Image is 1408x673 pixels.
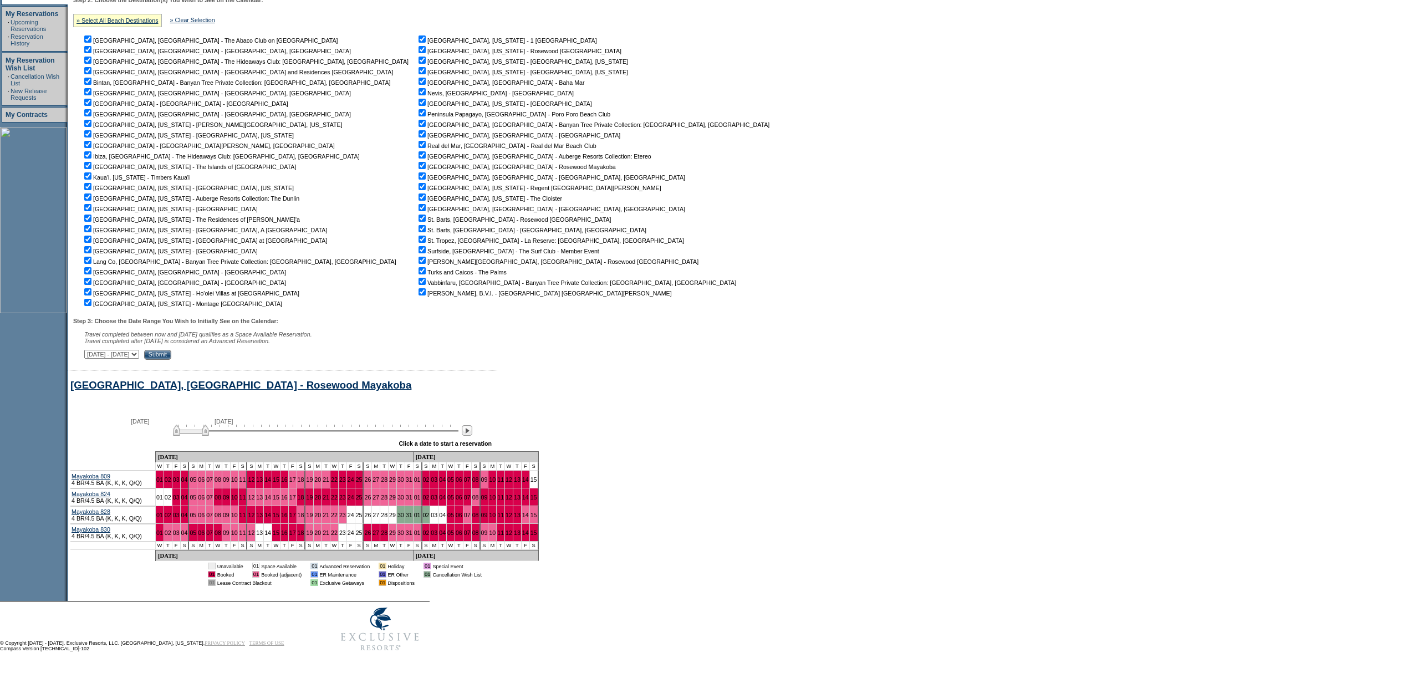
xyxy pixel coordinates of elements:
[82,237,327,244] nobr: [GEOGRAPHIC_DATA], [US_STATE] - [GEOGRAPHIC_DATA] at [GEOGRAPHIC_DATA]
[298,512,304,518] a: 18
[439,529,446,536] a: 04
[431,512,437,518] a: 03
[416,174,685,181] nobr: [GEOGRAPHIC_DATA], [GEOGRAPHIC_DATA] - [GEOGRAPHIC_DATA], [GEOGRAPHIC_DATA]
[380,462,389,471] td: T
[131,418,150,425] span: [DATE]
[462,425,472,436] img: Next
[82,279,286,286] nobr: [GEOGRAPHIC_DATA], [GEOGRAPHIC_DATA] - [GEOGRAPHIC_DATA]
[84,331,312,338] span: Travel completed between now and [DATE] qualifies as a Space Available Reservation.
[156,529,163,536] a: 01
[82,79,391,86] nobr: Bintan, [GEOGRAPHIC_DATA] - Banyan Tree Private Collection: [GEOGRAPHIC_DATA], [GEOGRAPHIC_DATA]
[298,494,304,501] a: 18
[497,476,504,483] a: 11
[416,237,684,244] nobr: St. Tropez, [GEOGRAPHIC_DATA] - La Reserve: [GEOGRAPHIC_DATA], [GEOGRAPHIC_DATA]
[214,462,222,471] td: W
[416,227,646,233] nobr: St. Barts, [GEOGRAPHIC_DATA] - [GEOGRAPHIC_DATA], [GEOGRAPHIC_DATA]
[272,462,280,471] td: W
[406,494,412,501] a: 31
[165,529,171,536] a: 02
[239,462,248,471] td: S
[423,512,430,518] a: 02
[456,476,462,483] a: 06
[356,529,363,536] a: 25
[381,494,387,501] a: 28
[514,476,521,483] a: 13
[416,206,685,212] nobr: [GEOGRAPHIC_DATA], [GEOGRAPHIC_DATA] - [GEOGRAPHIC_DATA], [GEOGRAPHIC_DATA]
[431,494,437,501] a: 03
[215,512,221,518] a: 08
[348,512,354,518] a: 24
[381,529,387,536] a: 28
[447,529,454,536] a: 05
[206,476,213,483] a: 07
[339,512,346,518] a: 23
[247,462,256,471] td: S
[156,462,164,471] td: W
[82,164,296,170] nobr: [GEOGRAPHIC_DATA], [US_STATE] - The Islands of [GEOGRAPHIC_DATA]
[356,476,363,483] a: 25
[414,451,539,462] td: [DATE]
[289,529,296,536] a: 17
[82,195,299,202] nobr: [GEOGRAPHIC_DATA], [US_STATE] - Auberge Resorts Collection: The Dunlin
[364,462,372,471] td: S
[73,318,278,324] b: Step 3: Choose the Date Range You Wish to Initially See on the Calendar:
[181,494,188,501] a: 04
[314,494,321,501] a: 20
[264,494,271,501] a: 14
[514,494,521,501] a: 13
[256,529,263,536] a: 13
[173,512,180,518] a: 03
[231,494,238,501] a: 10
[248,529,254,536] a: 12
[280,462,289,471] td: T
[156,476,163,483] a: 01
[156,494,163,501] a: 01
[372,462,380,471] td: M
[397,529,404,536] a: 30
[356,512,363,518] a: 25
[248,494,254,501] a: 12
[399,440,492,447] div: Click a date to start a reservation
[223,476,229,483] a: 09
[289,476,296,483] a: 17
[239,529,246,536] a: 11
[339,494,346,501] a: 23
[314,512,321,518] a: 20
[82,69,393,75] nobr: [GEOGRAPHIC_DATA], [GEOGRAPHIC_DATA] - [GEOGRAPHIC_DATA] and Residences [GEOGRAPHIC_DATA]
[414,529,421,536] a: 01
[165,494,171,501] a: 02
[165,512,171,518] a: 02
[82,227,327,233] nobr: [GEOGRAPHIC_DATA], [US_STATE] - [GEOGRAPHIC_DATA], A [GEOGRAPHIC_DATA]
[416,142,596,149] nobr: Real del Mar, [GEOGRAPHIC_DATA] - Real del Mar Beach Club
[181,529,188,536] a: 04
[406,512,412,518] a: 31
[373,494,379,501] a: 27
[364,476,371,483] a: 26
[305,462,314,471] td: S
[416,79,584,86] nobr: [GEOGRAPHIC_DATA], [GEOGRAPHIC_DATA] - Baha Mar
[530,476,537,483] a: 15
[289,512,296,518] a: 17
[215,494,221,501] a: 08
[355,462,364,471] td: S
[164,462,172,471] td: T
[198,512,205,518] a: 06
[314,476,321,483] a: 20
[323,529,329,536] a: 21
[8,19,9,32] td: ·
[8,88,9,101] td: ·
[406,476,412,483] a: 31
[181,512,188,518] a: 04
[222,462,231,471] td: T
[423,476,430,483] a: 02
[231,512,238,518] a: 10
[190,512,196,518] a: 05
[447,512,454,518] a: 05
[381,512,387,518] a: 28
[416,132,620,139] nobr: [GEOGRAPHIC_DATA], [GEOGRAPHIC_DATA] - [GEOGRAPHIC_DATA]
[489,476,496,483] a: 10
[481,494,488,501] a: 09
[416,279,736,286] nobr: Vabbinfaru, [GEOGRAPHIC_DATA] - Banyan Tree Private Collection: [GEOGRAPHIC_DATA], [GEOGRAPHIC_DATA]
[82,121,343,128] nobr: [GEOGRAPHIC_DATA], [US_STATE] - [PERSON_NAME][GEOGRAPHIC_DATA], [US_STATE]
[464,529,471,536] a: 07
